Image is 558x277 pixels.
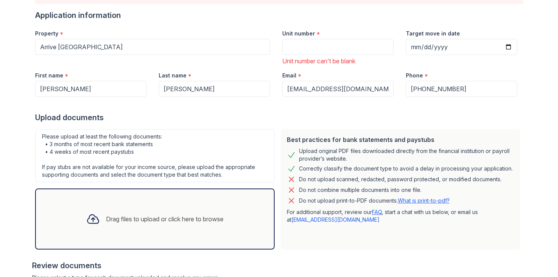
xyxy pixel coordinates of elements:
[35,129,275,182] div: Please upload at least the following documents: • 3 months of most recent bank statements • 4 wee...
[282,30,315,37] label: Unit number
[287,135,514,144] div: Best practices for bank statements and paystubs
[282,56,394,66] div: Unit number can't be blank
[299,175,502,184] div: Do not upload scanned, redacted, password protected, or modified documents.
[406,30,460,37] label: Target move in date
[398,197,450,204] a: What is print-to-pdf?
[159,72,187,79] label: Last name
[287,208,514,224] p: For additional support, review our , start a chat with us below, or email us at
[35,112,523,123] div: Upload documents
[406,72,423,79] label: Phone
[282,72,296,79] label: Email
[299,147,514,163] div: Upload original PDF files downloaded directly from the financial institution or payroll provider’...
[106,214,224,224] div: Drag files to upload or click here to browse
[291,216,380,223] a: [EMAIL_ADDRESS][DOMAIN_NAME]
[299,185,421,195] div: Do not combine multiple documents into one file.
[372,209,382,215] a: FAQ
[35,72,63,79] label: First name
[35,10,523,21] div: Application information
[35,30,58,37] label: Property
[32,260,523,271] div: Review documents
[299,164,513,173] div: Correctly classify the document type to avoid a delay in processing your application.
[299,197,450,205] p: Do not upload print-to-PDF documents.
